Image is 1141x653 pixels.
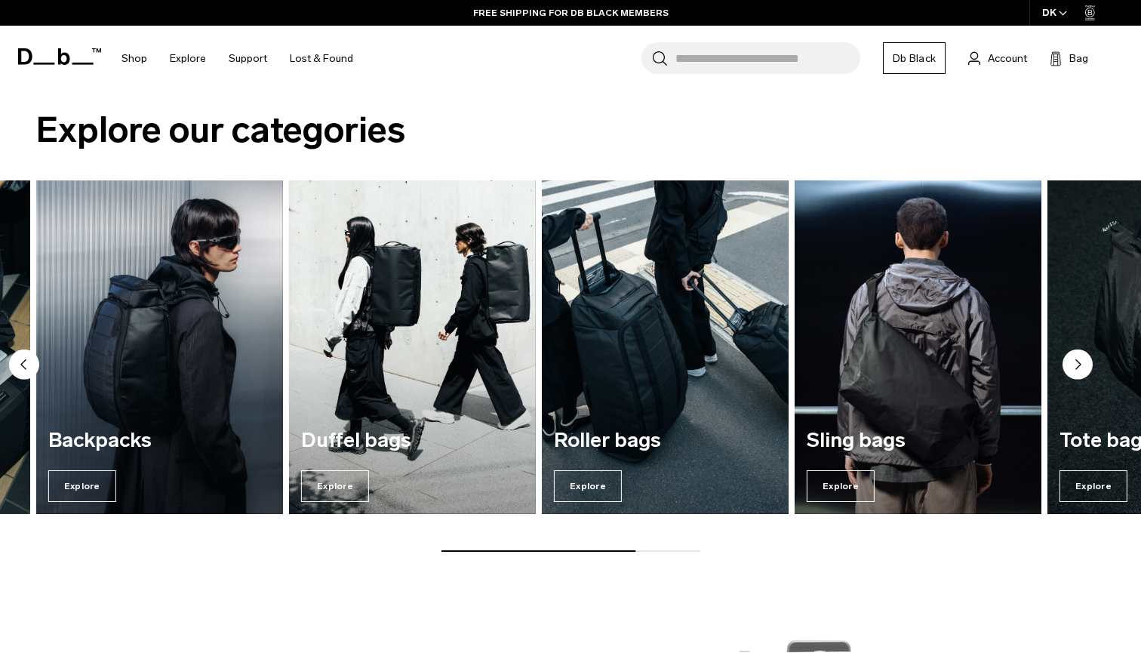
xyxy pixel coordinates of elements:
[795,180,1041,514] div: 6 / 7
[9,350,39,383] button: Previous slide
[36,103,1105,157] h2: Explore our categories
[36,180,283,514] a: Backpacks Explore
[290,32,353,85] a: Lost & Found
[807,470,875,502] span: Explore
[542,180,789,514] a: Roller bags Explore
[473,6,669,20] a: FREE SHIPPING FOR DB BLACK MEMBERS
[554,430,777,452] h3: Roller bags
[289,180,536,514] div: 4 / 7
[110,26,364,91] nav: Main Navigation
[968,49,1027,67] a: Account
[1069,51,1088,66] span: Bag
[36,180,283,514] div: 3 / 7
[807,430,1029,452] h3: Sling bags
[48,430,271,452] h3: Backpacks
[554,470,622,502] span: Explore
[1059,470,1127,502] span: Explore
[170,32,206,85] a: Explore
[48,470,116,502] span: Explore
[301,470,369,502] span: Explore
[301,430,524,452] h3: Duffel bags
[289,180,536,514] a: Duffel bags Explore
[1063,350,1093,383] button: Next slide
[229,32,267,85] a: Support
[542,180,789,514] div: 5 / 7
[988,51,1027,66] span: Account
[121,32,147,85] a: Shop
[795,180,1041,514] a: Sling bags Explore
[1050,49,1088,67] button: Bag
[883,42,946,74] a: Db Black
